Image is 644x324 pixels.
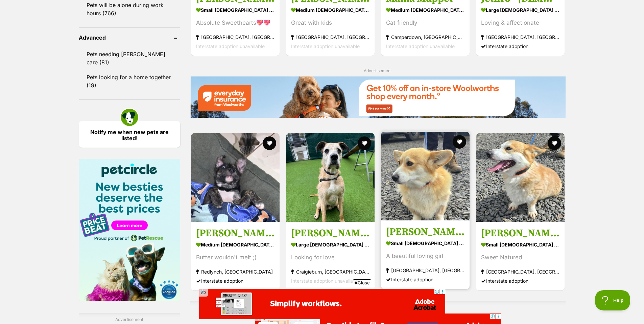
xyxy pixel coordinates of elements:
iframe: Help Scout Beacon - Open [595,290,630,310]
a: [PERSON_NAME] small [DEMOGRAPHIC_DATA] Dog A beautiful loving girl [GEOGRAPHIC_DATA], [GEOGRAPHIC... [381,220,470,289]
span: Interstate adoption unavailable [291,278,360,283]
strong: small [DEMOGRAPHIC_DATA] Dog [196,5,275,15]
strong: [GEOGRAPHIC_DATA], [GEOGRAPHIC_DATA] [481,267,559,276]
strong: large [DEMOGRAPHIC_DATA] Dog [291,239,369,249]
img: Ralph - Great Dane x Irish Wolfhound Dog [286,133,375,222]
div: Absolute Sweethearts💖💖 [196,18,275,27]
span: Interstate adoption unavailable [196,43,265,49]
div: Great with kids [291,18,369,27]
div: Looking for love [291,253,369,262]
a: Pets looking for a home together (19) [79,70,180,92]
a: [PERSON_NAME] small [DEMOGRAPHIC_DATA] Dog Sweet Natured [GEOGRAPHIC_DATA], [GEOGRAPHIC_DATA] Int... [476,221,565,290]
div: A beautiful loving girl [386,251,464,260]
button: favourite [548,136,562,150]
strong: small [DEMOGRAPHIC_DATA] Dog [386,238,464,248]
img: consumer-privacy-logo.png [1,1,6,6]
strong: [GEOGRAPHIC_DATA], [GEOGRAPHIC_DATA] [386,265,464,275]
img: Louie - Welsh Corgi (Pembroke) Dog [476,133,565,222]
strong: [GEOGRAPHIC_DATA], [GEOGRAPHIC_DATA] [196,33,275,42]
a: Everyday Insurance promotional banner [190,76,566,119]
strong: Craigieburn, [GEOGRAPHIC_DATA] [291,267,369,276]
strong: Redlynch, [GEOGRAPHIC_DATA] [196,267,275,276]
strong: Camperdown, [GEOGRAPHIC_DATA] [386,33,464,42]
img: Conrad - Staffordshire Bull Terrier Dog [191,133,280,222]
strong: [GEOGRAPHIC_DATA], [GEOGRAPHIC_DATA] [481,33,559,42]
strong: medium [DEMOGRAPHIC_DATA] Dog [291,5,369,15]
div: Interstate adoption [481,42,559,51]
button: favourite [453,135,466,149]
img: Everyday Insurance promotional banner [190,76,566,118]
div: Loving & affectionate [481,18,559,27]
strong: medium [DEMOGRAPHIC_DATA] Dog [386,5,464,15]
strong: large [DEMOGRAPHIC_DATA] Dog [481,5,559,15]
span: Interstate adoption unavailable [386,43,455,49]
div: Interstate adoption [481,276,559,285]
button: favourite [358,136,371,150]
div: Cat friendly [386,18,464,27]
strong: [GEOGRAPHIC_DATA], [GEOGRAPHIC_DATA] [291,33,369,42]
h3: [PERSON_NAME] [481,226,559,239]
div: Interstate adoption [196,276,275,285]
span: Advertisement [364,68,392,73]
span: Close [353,279,371,286]
span: Interstate adoption unavailable [291,43,360,49]
img: Millie - Welsh Corgi (Pembroke) Dog [381,132,470,220]
img: Pet Circle promo banner [79,159,180,301]
a: [PERSON_NAME] large [DEMOGRAPHIC_DATA] Dog Looking for love Craigieburn, [GEOGRAPHIC_DATA] Inters... [286,221,375,290]
h3: [PERSON_NAME] [291,226,369,239]
div: Butter wouldn't melt ;) [196,253,275,262]
span: AD [199,289,208,297]
h3: [PERSON_NAME] [386,225,464,238]
header: Advanced [79,35,180,41]
div: Interstate adoption [386,275,464,284]
h3: [PERSON_NAME] [196,226,275,239]
a: Pets needing [PERSON_NAME] care (81) [79,47,180,69]
strong: small [DEMOGRAPHIC_DATA] Dog [481,239,559,249]
a: [PERSON_NAME] medium [DEMOGRAPHIC_DATA] Dog Butter wouldn't melt ;) Redlynch, [GEOGRAPHIC_DATA] I... [191,221,280,290]
button: favourite [263,136,276,150]
a: Notify me when new pets are listed! [79,121,180,148]
div: Sweet Natured [481,253,559,262]
strong: medium [DEMOGRAPHIC_DATA] Dog [196,239,275,249]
